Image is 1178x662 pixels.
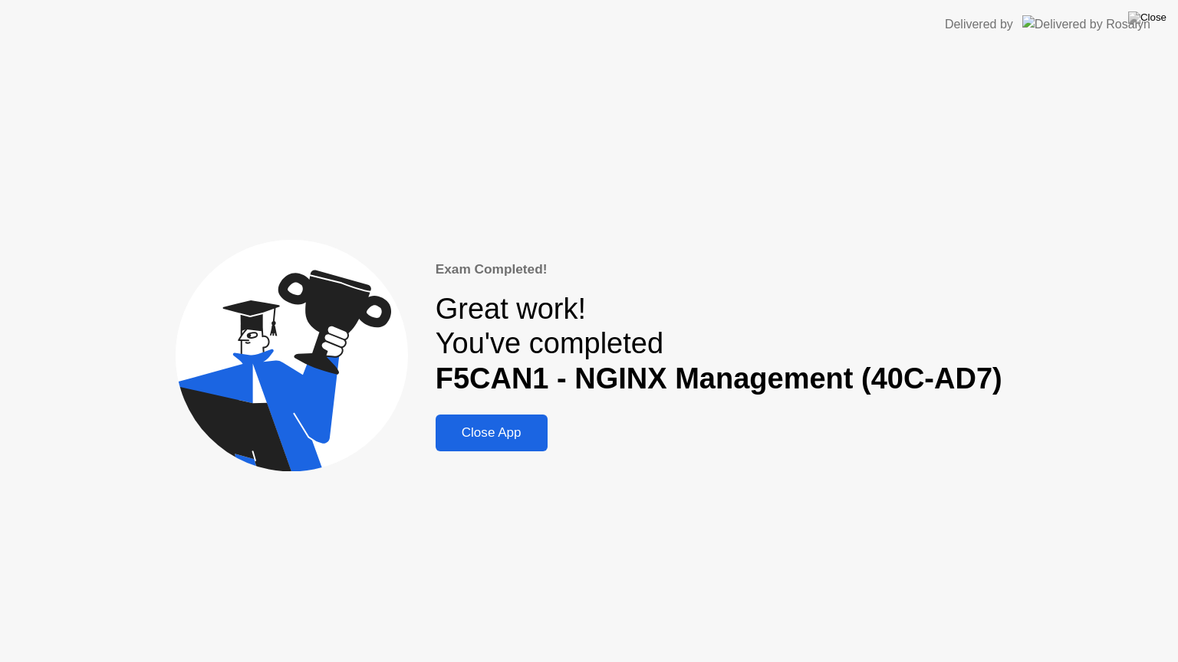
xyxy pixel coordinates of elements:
div: Close App [440,425,543,441]
img: Close [1128,11,1166,24]
div: Delivered by [945,15,1013,34]
button: Close App [436,415,548,451]
b: F5CAN1 - NGINX Management (40C-AD7) [436,362,1002,395]
div: Exam Completed! [436,260,1002,280]
div: Great work! You've completed [436,292,1002,397]
img: Delivered by Rosalyn [1022,15,1150,33]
